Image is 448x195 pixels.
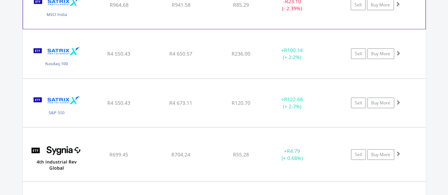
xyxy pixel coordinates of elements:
[171,151,190,158] span: R704.24
[233,151,249,158] span: R55.28
[169,50,192,57] span: R4 650.57
[266,148,319,162] div: + (+ 0.68%)
[109,151,128,158] span: R699.45
[266,96,319,110] div: + (+ 2.7%)
[107,50,130,57] span: R4 550.43
[351,98,366,108] a: Sell
[284,47,303,53] span: R100.14
[26,137,87,179] img: TFSA.SYG4IR.png
[287,148,300,154] span: R4.79
[232,99,250,106] span: R120.70
[351,48,366,59] a: Sell
[26,39,87,76] img: TFSA.STXNDQ.png
[233,1,249,8] span: R85.29
[107,99,130,106] span: R4 550.43
[284,96,303,103] span: R122.68
[367,149,394,160] a: Buy More
[109,1,128,8] span: R964.68
[232,50,250,57] span: R236.00
[367,48,394,59] a: Buy More
[169,99,192,106] span: R4 673.11
[171,1,190,8] span: R941.58
[367,98,394,108] a: Buy More
[266,47,319,61] div: + (+ 2.2%)
[26,88,87,126] img: TFSA.STX500.png
[351,149,366,160] a: Sell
